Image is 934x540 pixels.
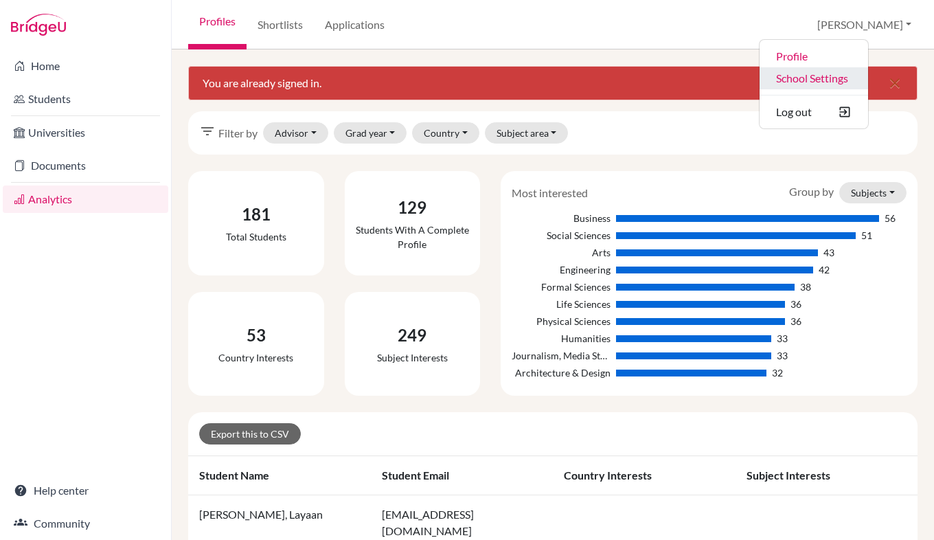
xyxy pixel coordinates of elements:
button: Country [412,122,479,144]
div: You are already signed in. [188,66,918,100]
div: 38 [800,280,811,294]
div: Architecture & Design [512,365,611,380]
button: Advisor [263,122,328,144]
div: Journalism, Media Studies & Communication [512,348,611,363]
div: Physical Sciences [512,314,611,328]
div: Students with a complete profile [356,223,470,251]
div: Social Sciences [512,228,611,243]
div: Total students [226,229,286,244]
button: Close [873,67,917,100]
button: Log out [760,101,868,123]
div: Formal Sciences [512,280,611,294]
button: Subjects [839,182,907,203]
a: School Settings [760,67,868,89]
a: Students [3,85,168,113]
th: Student name [188,456,371,495]
button: Subject area [485,122,569,144]
div: Most interested [501,185,598,201]
div: 32 [772,365,783,380]
div: 53 [218,323,293,348]
th: Subject interests [736,456,918,495]
div: Country interests [218,350,293,365]
i: close [887,75,903,91]
div: Subject interests [377,350,448,365]
div: 249 [377,323,448,348]
div: 56 [885,211,896,225]
div: 43 [823,245,834,260]
button: Grad year [334,122,407,144]
div: 129 [356,195,470,220]
a: Help center [3,477,168,504]
a: Profile [760,45,868,67]
img: Bridge-U [11,14,66,36]
button: [PERSON_NAME] [811,12,918,38]
span: Filter by [218,125,258,142]
ul: [PERSON_NAME] [759,39,869,129]
th: Student email [371,456,554,495]
a: Analytics [3,185,168,213]
div: Humanities [512,331,611,346]
div: 51 [861,228,872,243]
div: 181 [226,202,286,227]
div: Life Sciences [512,297,611,311]
th: Country interests [553,456,736,495]
div: 33 [777,348,788,363]
a: Export this to CSV [199,423,301,445]
div: Engineering [512,262,611,277]
div: 33 [777,331,788,346]
a: Documents [3,152,168,179]
a: Community [3,510,168,537]
div: 42 [819,262,830,277]
div: 36 [790,314,801,328]
a: Universities [3,119,168,146]
a: Home [3,52,168,80]
div: Business [512,211,611,225]
div: Group by [779,182,917,203]
i: filter_list [199,123,216,139]
div: 36 [790,297,801,311]
div: Arts [512,245,611,260]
